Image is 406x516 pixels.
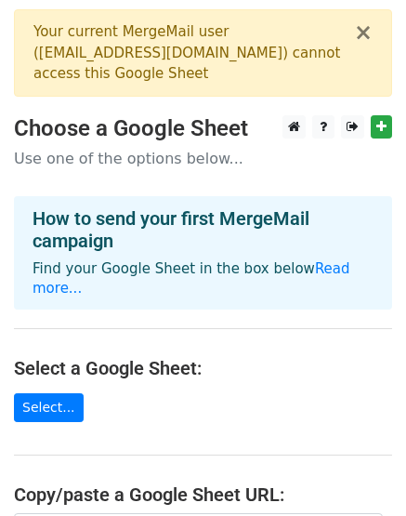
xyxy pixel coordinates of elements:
h4: Copy/paste a Google Sheet URL: [14,483,392,506]
button: × [354,21,373,44]
h4: Select a Google Sheet: [14,357,392,379]
a: Select... [14,393,84,422]
p: Use one of the options below... [14,149,392,168]
div: Your current MergeMail user ( [EMAIL_ADDRESS][DOMAIN_NAME] ) cannot access this Google Sheet [33,21,354,85]
h4: How to send your first MergeMail campaign [33,207,373,252]
a: Read more... [33,260,350,297]
h3: Choose a Google Sheet [14,115,392,142]
p: Find your Google Sheet in the box below [33,259,373,298]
